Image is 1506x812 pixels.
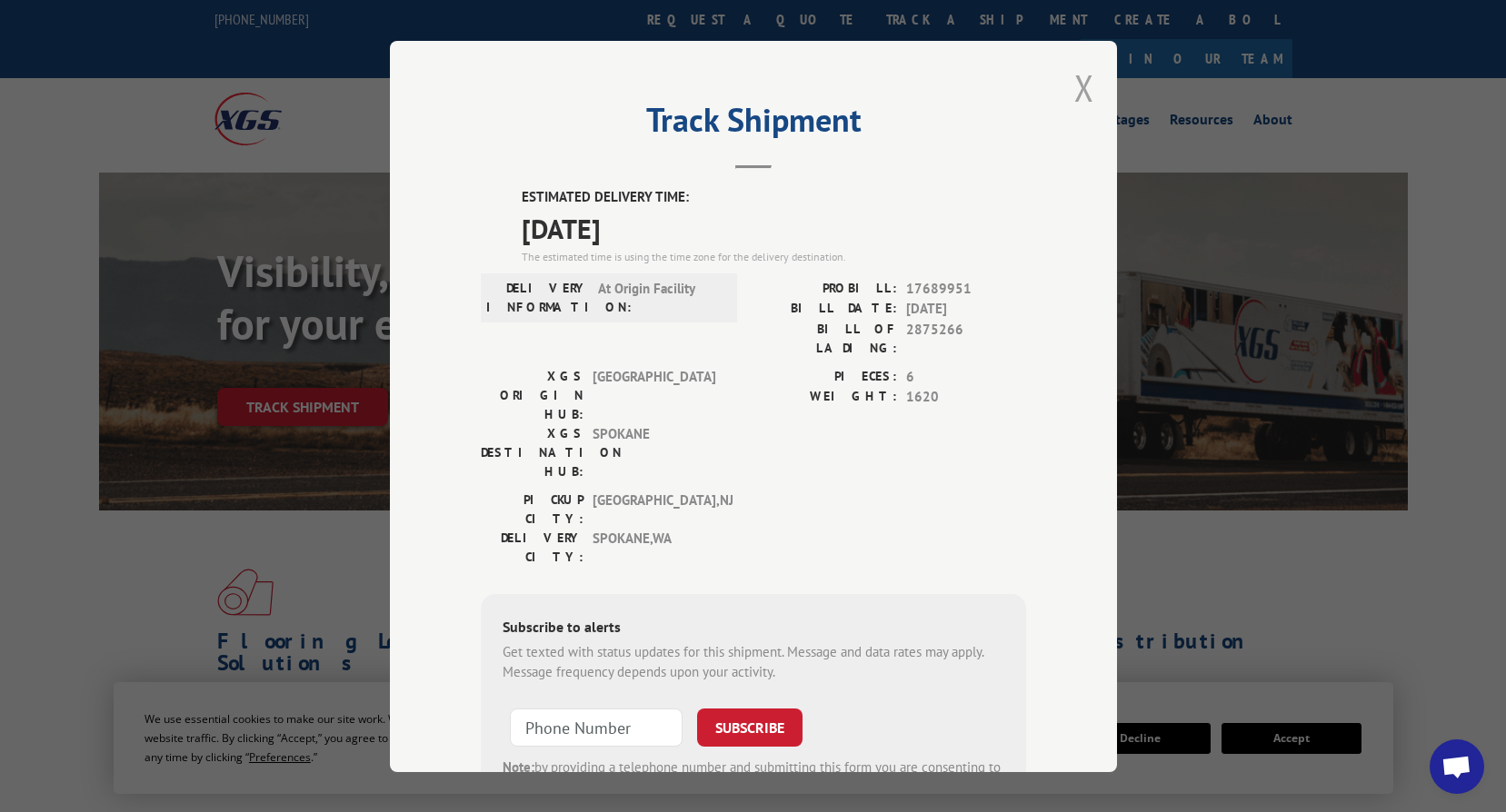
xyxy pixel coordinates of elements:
[906,278,1026,299] span: 17689951
[593,423,715,480] span: SPOKANE
[510,708,683,746] input: Phone Number
[697,708,803,746] button: SUBSCRIBE
[753,278,897,299] label: PROBILL:
[503,758,534,775] strong: Note:
[753,387,897,408] label: WEIGHT:
[593,366,715,423] span: [GEOGRAPHIC_DATA]
[503,615,1004,641] div: Subscribe to alerts
[486,278,589,316] label: DELIVERY INFORMATION:
[598,278,721,316] span: At Origin Facility
[481,107,1026,142] h2: Track Shipment
[906,387,1026,408] span: 1620
[753,366,897,387] label: PIECES:
[906,299,1026,320] span: [DATE]
[753,319,897,357] label: BILL OF LADING:
[593,528,715,566] span: SPOKANE , WA
[481,423,583,480] label: XGS DESTINATION HUB:
[481,528,583,566] label: DELIVERY CITY:
[593,490,715,528] span: [GEOGRAPHIC_DATA] , NJ
[522,187,1026,208] label: ESTIMATED DELIVERY TIME:
[1074,64,1094,112] button: Close modal
[522,207,1026,248] span: [DATE]
[1430,739,1484,794] div: Open chat
[906,366,1026,387] span: 6
[753,299,897,320] label: BILL DATE:
[503,641,1004,682] div: Get texted with status updates for this shipment. Message and data rates may apply. Message frequ...
[522,248,1026,264] div: The estimated time is using the time zone for the delivery destination.
[906,319,1026,357] span: 2875266
[481,490,583,528] label: PICKUP CITY:
[481,366,583,423] label: XGS ORIGIN HUB:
